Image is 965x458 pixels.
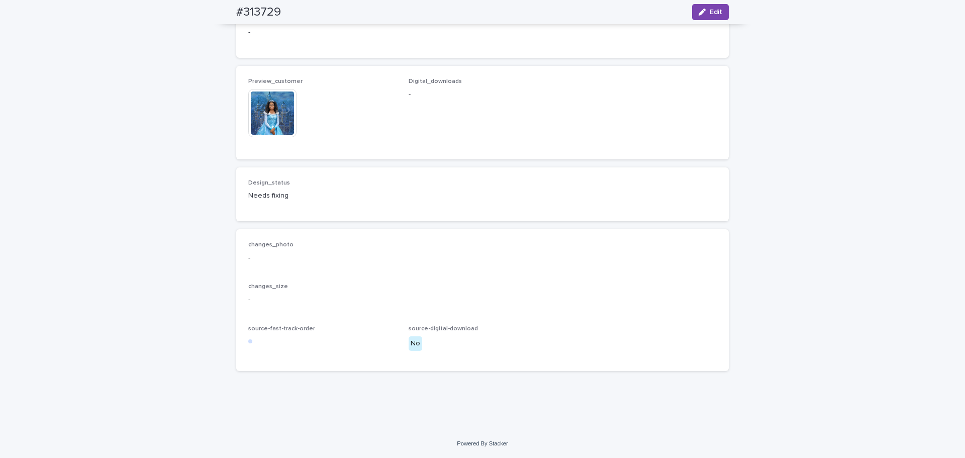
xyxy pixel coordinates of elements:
p: - [248,253,717,263]
span: source-digital-download [409,326,478,332]
span: source-fast-track-order [248,326,315,332]
span: Edit [710,9,722,16]
span: Preview_customer [248,78,303,84]
span: changes_size [248,284,288,290]
p: Needs fixing [248,191,397,201]
p: - [248,295,717,305]
p: - [248,27,717,38]
h2: #313729 [236,5,281,20]
p: - [409,89,557,100]
a: Powered By Stacker [457,440,508,446]
span: changes_photo [248,242,294,248]
button: Edit [692,4,729,20]
span: Design_status [248,180,290,186]
div: No [409,336,422,351]
span: Digital_downloads [409,78,462,84]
